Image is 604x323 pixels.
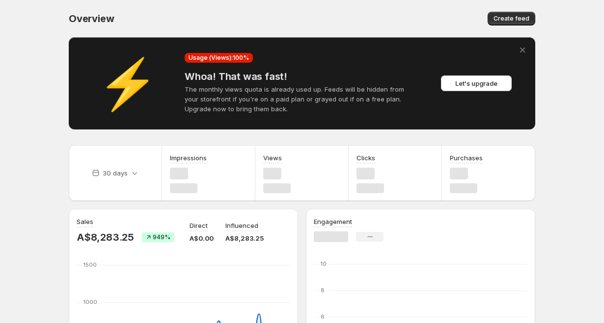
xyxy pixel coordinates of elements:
[185,84,419,114] p: The monthly views quota is already used up. Feeds will be hidden from your storefront if you're o...
[225,233,264,243] p: A$8,283.25
[185,71,419,82] h4: Whoa! That was fast!
[441,75,512,91] button: Let's upgrade
[83,298,97,305] text: 1000
[69,13,114,25] span: Overview
[314,217,352,226] h3: Engagement
[321,287,325,294] text: 8
[225,221,258,230] p: Influenced
[321,313,325,320] text: 6
[185,53,253,63] div: Usage (Views): 100 %
[357,153,375,163] h3: Clicks
[494,15,529,23] span: Create feed
[83,261,97,268] text: 1500
[103,168,128,178] p: 30 days
[450,153,483,163] h3: Purchases
[488,12,535,25] button: Create feed
[153,233,170,241] span: 949%
[321,260,327,267] text: 10
[170,153,207,163] h3: Impressions
[77,231,134,243] p: A$8,283.25
[190,233,214,243] p: A$0.00
[79,78,177,88] div: ⚡
[263,153,282,163] h3: Views
[190,221,208,230] p: Direct
[77,217,93,226] h3: Sales
[455,78,497,88] span: Let's upgrade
